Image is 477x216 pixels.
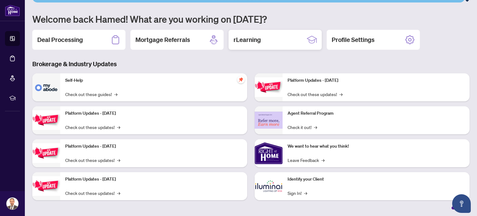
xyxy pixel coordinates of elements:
[288,91,343,98] a: Check out these updates!→
[32,110,60,130] img: Platform Updates - September 16, 2025
[237,76,245,83] span: pushpin
[288,110,465,117] p: Agent Referral Program
[304,190,307,196] span: →
[65,77,242,84] p: Self-Help
[32,60,470,68] h3: Brokerage & Industry Updates
[32,73,60,101] img: Self-Help
[7,198,18,209] img: Profile Icon
[37,35,83,44] h2: Deal Processing
[288,124,317,131] a: Check it out!→
[288,176,465,183] p: Identify your Client
[32,143,60,163] img: Platform Updates - July 21, 2025
[339,91,343,98] span: →
[65,176,242,183] p: Platform Updates - [DATE]
[234,35,261,44] h2: rLearning
[321,157,325,163] span: →
[452,194,471,213] button: Open asap
[255,77,283,97] img: Platform Updates - June 23, 2025
[255,112,283,129] img: Agent Referral Program
[332,35,375,44] h2: Profile Settings
[65,124,120,131] a: Check out these updates!→
[32,13,470,25] h1: Welcome back Hamed! What are you working on [DATE]?
[117,157,120,163] span: →
[135,35,190,44] h2: Mortgage Referrals
[117,124,120,131] span: →
[65,91,117,98] a: Check out these guides!→
[288,190,307,196] a: Sign In!→
[32,176,60,196] img: Platform Updates - July 8, 2025
[314,124,317,131] span: →
[288,157,325,163] a: Leave Feedback→
[288,77,465,84] p: Platform Updates - [DATE]
[255,172,283,200] img: Identify your Client
[65,110,242,117] p: Platform Updates - [DATE]
[255,139,283,167] img: We want to hear what you think!
[114,91,117,98] span: →
[117,190,120,196] span: →
[65,190,120,196] a: Check out these updates!→
[65,143,242,150] p: Platform Updates - [DATE]
[65,157,120,163] a: Check out these updates!→
[5,5,20,16] img: logo
[288,143,465,150] p: We want to hear what you think!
